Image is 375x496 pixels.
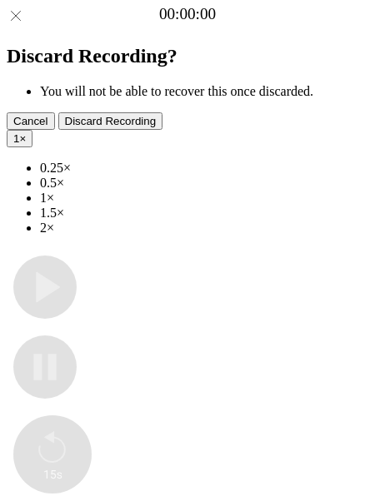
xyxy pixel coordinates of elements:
[159,5,216,23] a: 00:00:00
[40,161,368,176] li: 0.25×
[7,130,32,147] button: 1×
[7,112,55,130] button: Cancel
[7,45,368,67] h2: Discard Recording?
[40,176,368,191] li: 0.5×
[40,84,368,99] li: You will not be able to recover this once discarded.
[13,132,19,145] span: 1
[40,191,368,206] li: 1×
[40,206,368,221] li: 1.5×
[58,112,163,130] button: Discard Recording
[40,221,368,236] li: 2×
